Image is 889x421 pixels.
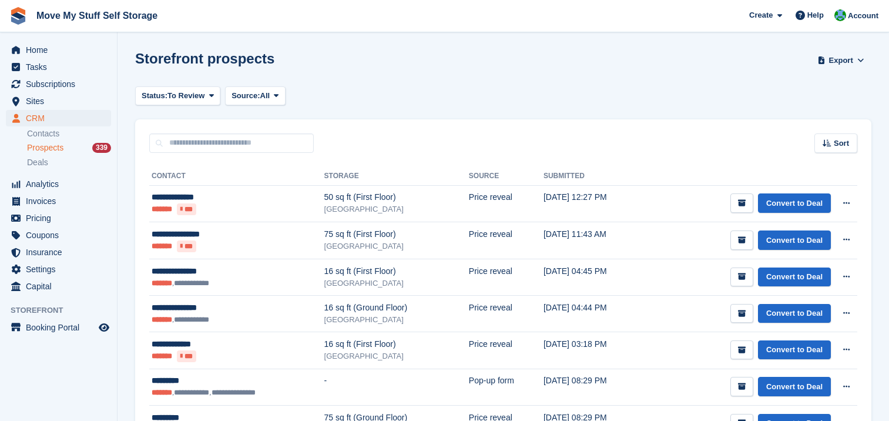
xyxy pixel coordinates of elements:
[324,369,469,405] td: -
[324,350,469,362] div: [GEOGRAPHIC_DATA]
[834,9,846,21] img: Dan
[758,268,831,287] a: Convert to Deal
[97,320,111,335] a: Preview store
[149,167,324,186] th: Contact
[758,304,831,323] a: Convert to Deal
[544,185,648,222] td: [DATE] 12:27 PM
[469,259,544,295] td: Price reveal
[324,240,469,252] div: [GEOGRAPHIC_DATA]
[26,261,96,278] span: Settings
[26,227,96,243] span: Coupons
[6,278,111,295] a: menu
[324,265,469,278] div: 16 sq ft (First Floor)
[324,302,469,314] div: 16 sq ft (Ground Floor)
[6,93,111,109] a: menu
[6,319,111,336] a: menu
[758,340,831,360] a: Convert to Deal
[26,42,96,58] span: Home
[225,86,286,106] button: Source: All
[544,295,648,332] td: [DATE] 04:44 PM
[469,369,544,405] td: Pop-up form
[829,55,853,66] span: Export
[324,167,469,186] th: Storage
[6,210,111,226] a: menu
[27,142,63,153] span: Prospects
[6,261,111,278] a: menu
[6,244,111,260] a: menu
[27,142,111,154] a: Prospects 339
[26,76,96,92] span: Subscriptions
[469,185,544,222] td: Price reveal
[135,86,220,106] button: Status: To Review
[544,167,648,186] th: Submitted
[142,90,167,102] span: Status:
[324,338,469,350] div: 16 sq ft (First Floor)
[815,51,867,70] button: Export
[544,259,648,295] td: [DATE] 04:45 PM
[26,278,96,295] span: Capital
[324,314,469,326] div: [GEOGRAPHIC_DATA]
[26,110,96,126] span: CRM
[6,193,111,209] a: menu
[544,332,648,369] td: [DATE] 03:18 PM
[758,230,831,250] a: Convert to Deal
[324,191,469,203] div: 50 sq ft (First Floor)
[11,305,117,316] span: Storefront
[232,90,260,102] span: Source:
[9,7,27,25] img: stora-icon-8386f47178a22dfd0bd8f6a31ec36ba5ce8667c1dd55bd0f319d3a0aa187defe.svg
[27,156,111,169] a: Deals
[26,176,96,192] span: Analytics
[6,176,111,192] a: menu
[32,6,162,25] a: Move My Stuff Self Storage
[6,110,111,126] a: menu
[26,93,96,109] span: Sites
[469,295,544,332] td: Price reveal
[758,377,831,396] a: Convert to Deal
[324,228,469,240] div: 75 sq ft (First Floor)
[848,10,878,22] span: Account
[6,42,111,58] a: menu
[6,59,111,75] a: menu
[807,9,824,21] span: Help
[324,278,469,289] div: [GEOGRAPHIC_DATA]
[260,90,270,102] span: All
[758,193,831,213] a: Convert to Deal
[6,227,111,243] a: menu
[544,369,648,405] td: [DATE] 08:29 PM
[469,222,544,259] td: Price reveal
[6,76,111,92] a: menu
[834,138,849,149] span: Sort
[469,332,544,369] td: Price reveal
[544,222,648,259] td: [DATE] 11:43 AM
[324,203,469,215] div: [GEOGRAPHIC_DATA]
[26,59,96,75] span: Tasks
[92,143,111,153] div: 339
[167,90,204,102] span: To Review
[26,319,96,336] span: Booking Portal
[135,51,274,66] h1: Storefront prospects
[749,9,773,21] span: Create
[27,128,111,139] a: Contacts
[26,210,96,226] span: Pricing
[26,244,96,260] span: Insurance
[469,167,544,186] th: Source
[27,157,48,168] span: Deals
[26,193,96,209] span: Invoices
